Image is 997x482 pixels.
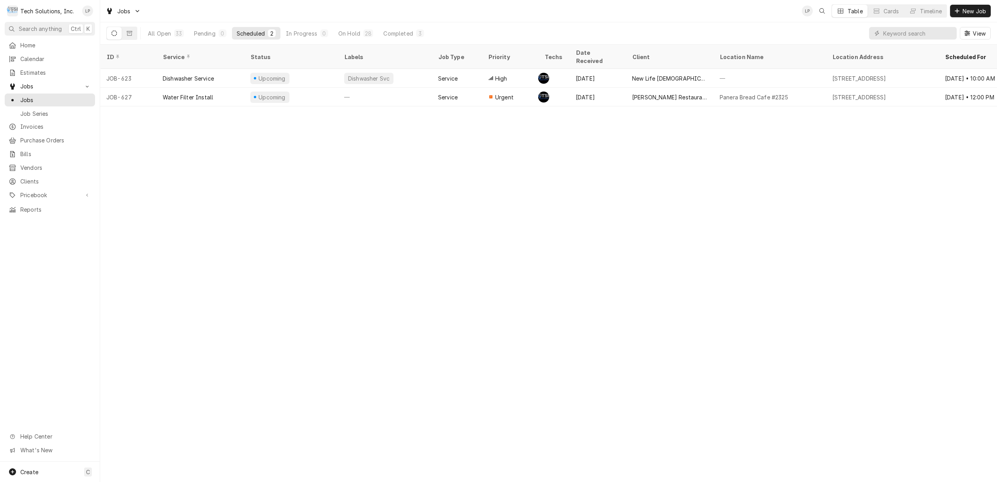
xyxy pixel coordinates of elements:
[7,5,18,16] div: Tech Solutions, Inc.'s Avatar
[5,120,95,133] a: Invoices
[237,29,265,38] div: Scheduled
[5,134,95,147] a: Purchase Orders
[832,93,886,101] div: [STREET_ADDRESS]
[163,74,214,83] div: Dishwasher Service
[20,110,91,118] span: Job Series
[5,39,95,52] a: Home
[194,29,216,38] div: Pending
[5,80,95,93] a: Go to Jobs
[495,93,514,101] span: Urgent
[960,27,991,40] button: View
[163,53,236,61] div: Service
[438,74,458,83] div: Service
[5,430,95,443] a: Go to Help Center
[286,29,317,38] div: In Progress
[82,5,93,16] div: Lisa Paschal's Avatar
[20,205,91,214] span: Reports
[220,29,225,38] div: 0
[100,69,156,88] div: JOB-623
[344,53,426,61] div: Labels
[5,444,95,457] a: Go to What's New
[5,189,95,201] a: Go to Pricebook
[883,27,953,40] input: Keyword search
[7,5,18,16] div: T
[632,74,707,83] div: New Life [DEMOGRAPHIC_DATA] Acadamy, [GEOGRAPHIC_DATA]
[5,161,95,174] a: Vendors
[720,93,788,101] div: Panera Bread Cafe #2325
[488,53,530,61] div: Priority
[920,7,942,15] div: Timeline
[269,29,274,38] div: 2
[950,5,991,17] button: New Job
[538,92,549,103] div: AF
[163,93,213,101] div: Water Filter Install
[495,74,507,83] span: High
[20,177,91,185] span: Clients
[538,73,549,84] div: AF
[86,25,90,33] span: K
[5,175,95,188] a: Clients
[82,5,93,16] div: LP
[5,52,95,65] a: Calendar
[5,107,95,120] a: Job Series
[106,53,149,61] div: ID
[347,74,390,83] div: Dishwasher Svc
[338,88,432,106] div: —
[632,53,706,61] div: Client
[20,136,91,144] span: Purchase Orders
[816,5,828,17] button: Open search
[102,5,144,18] a: Go to Jobs
[713,69,826,88] div: —
[632,93,707,101] div: [PERSON_NAME] Restaurant Group
[5,147,95,160] a: Bills
[569,69,626,88] div: [DATE]
[544,53,563,61] div: Techs
[538,92,549,103] div: Austin Fox's Avatar
[176,29,182,38] div: 33
[20,164,91,172] span: Vendors
[20,7,74,15] div: Tech Solutions, Inc.
[100,88,156,106] div: JOB-627
[258,74,287,83] div: Upcoming
[20,68,91,77] span: Estimates
[20,191,79,199] span: Pricebook
[848,7,863,15] div: Table
[438,93,458,101] div: Service
[322,29,327,38] div: 0
[20,469,38,475] span: Create
[576,49,618,65] div: Date Received
[258,93,287,101] div: Upcoming
[20,82,79,90] span: Jobs
[438,53,476,61] div: Job Type
[884,7,899,15] div: Cards
[832,74,886,83] div: [STREET_ADDRESS]
[418,29,422,38] div: 3
[117,7,131,15] span: Jobs
[86,468,90,476] span: C
[250,53,330,61] div: Status
[569,88,626,106] div: [DATE]
[5,203,95,216] a: Reports
[20,55,91,63] span: Calendar
[802,5,813,16] div: Lisa Paschal's Avatar
[20,41,91,49] span: Home
[971,29,987,38] span: View
[20,150,91,158] span: Bills
[20,96,91,104] span: Jobs
[802,5,813,16] div: LP
[20,432,90,441] span: Help Center
[832,53,931,61] div: Location Address
[5,66,95,79] a: Estimates
[538,73,549,84] div: Austin Fox's Avatar
[19,25,62,33] span: Search anything
[20,122,91,131] span: Invoices
[961,7,988,15] span: New Job
[20,446,90,454] span: What's New
[383,29,413,38] div: Completed
[720,53,818,61] div: Location Name
[5,94,95,106] a: Jobs
[148,29,171,38] div: All Open
[71,25,81,33] span: Ctrl
[5,22,95,36] button: Search anythingCtrlK
[365,29,372,38] div: 28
